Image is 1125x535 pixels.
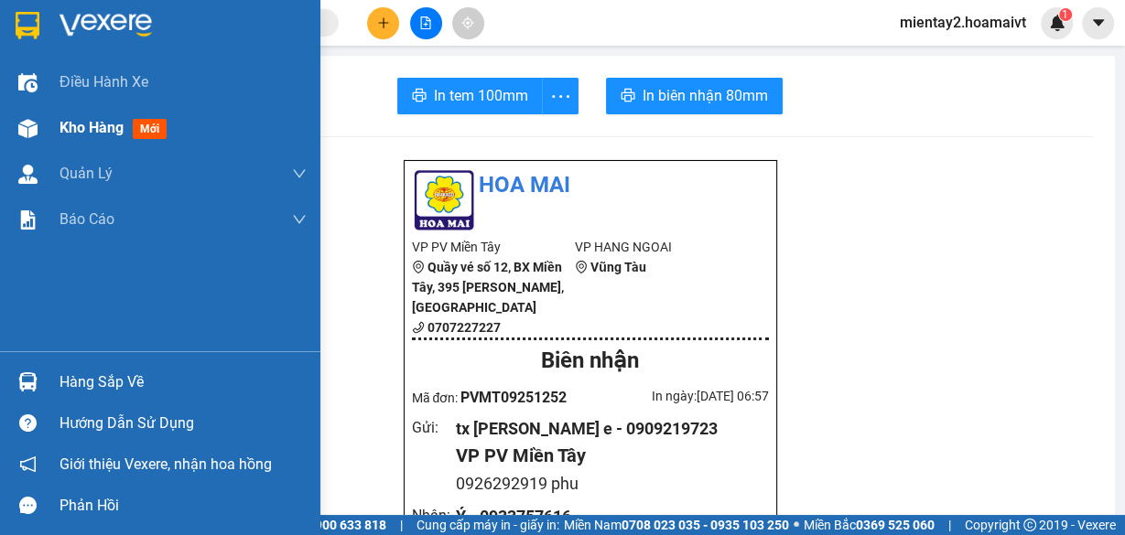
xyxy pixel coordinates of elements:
[18,73,38,92] img: warehouse-icon
[412,88,427,105] span: printer
[157,59,314,81] div: Ý
[621,88,635,105] span: printer
[412,344,769,379] div: Biên nhận
[1023,519,1036,531] span: copyright
[856,518,935,532] strong: 0369 525 060
[18,165,38,184] img: warehouse-icon
[16,17,44,37] span: Gửi:
[292,166,307,181] span: down
[590,260,646,274] b: Vũng Tàu
[590,386,769,406] div: In ngày: [DATE] 06:57
[59,208,114,230] span: Báo cáo
[16,16,144,59] div: PV Miền Tây
[564,515,789,535] span: Miền Nam
[157,16,314,59] div: HANG NGOAI
[59,162,113,185] span: Quản Lý
[419,16,432,29] span: file-add
[397,78,543,114] button: printerIn tem 100mm
[456,416,753,442] div: tx [PERSON_NAME] e - 0909219723
[412,386,590,409] div: Mã đơn:
[461,16,474,29] span: aim
[183,107,314,139] span: long thanh
[1049,15,1066,31] img: icon-new-feature
[59,410,307,437] div: Hướng dẫn sử dụng
[427,320,501,335] b: 0707227227
[412,416,457,439] div: Gửi :
[643,84,768,107] span: In biên nhận 80mm
[575,261,588,273] span: environment
[412,168,476,232] img: logo.jpg
[460,389,567,406] span: PVMT09251252
[157,81,314,107] div: 0933757616
[412,260,564,315] b: Quầy vé số 12, BX Miền Tây, 395 [PERSON_NAME], [GEOGRAPHIC_DATA]
[133,119,167,139] span: mới
[400,515,403,535] span: |
[1062,8,1068,21] span: 1
[157,117,183,136] span: DĐ:
[19,455,37,473] span: notification
[59,492,307,519] div: Phản hồi
[804,515,935,535] span: Miền Bắc
[292,212,307,227] span: down
[18,210,38,230] img: solution-icon
[1090,15,1107,31] span: caret-down
[19,497,37,514] span: message
[18,119,38,138] img: warehouse-icon
[456,471,753,497] div: 0926292919 phu
[412,237,576,257] li: VP PV Miền Tây
[456,504,753,530] div: Ý - 0933757616
[59,119,124,136] span: Kho hàng
[19,414,37,432] span: question-circle
[434,84,528,107] span: In tem 100mm
[16,59,144,81] div: tx Thanh e
[157,17,200,37] span: Nhận:
[794,521,799,529] span: ⚪️
[416,515,559,535] span: Cung cấp máy in - giấy in:
[948,515,951,535] span: |
[308,518,386,532] strong: 1900 633 818
[412,168,769,203] li: Hoa Mai
[367,7,399,39] button: plus
[1059,8,1072,21] sup: 1
[18,372,38,391] img: warehouse-icon
[1082,7,1114,39] button: caret-down
[412,504,457,527] div: Nhận :
[410,7,442,39] button: file-add
[16,12,39,39] img: logo-vxr
[412,261,425,273] span: environment
[456,442,753,470] div: VP PV Miền Tây
[16,107,144,151] div: 0926292919 phu
[606,78,783,114] button: printerIn biên nhận 80mm
[59,70,148,93] span: Điều hành xe
[412,321,425,334] span: phone
[575,237,739,257] li: VP HANG NGOAI
[59,453,272,476] span: Giới thiệu Vexere, nhận hoa hồng
[885,11,1041,34] span: mientay2.hoamaivt
[377,16,390,29] span: plus
[452,7,484,39] button: aim
[542,78,579,114] button: more
[622,518,789,532] strong: 0708 023 035 - 0935 103 250
[59,369,307,396] div: Hàng sắp về
[16,81,144,107] div: 0909219723
[543,85,578,108] span: more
